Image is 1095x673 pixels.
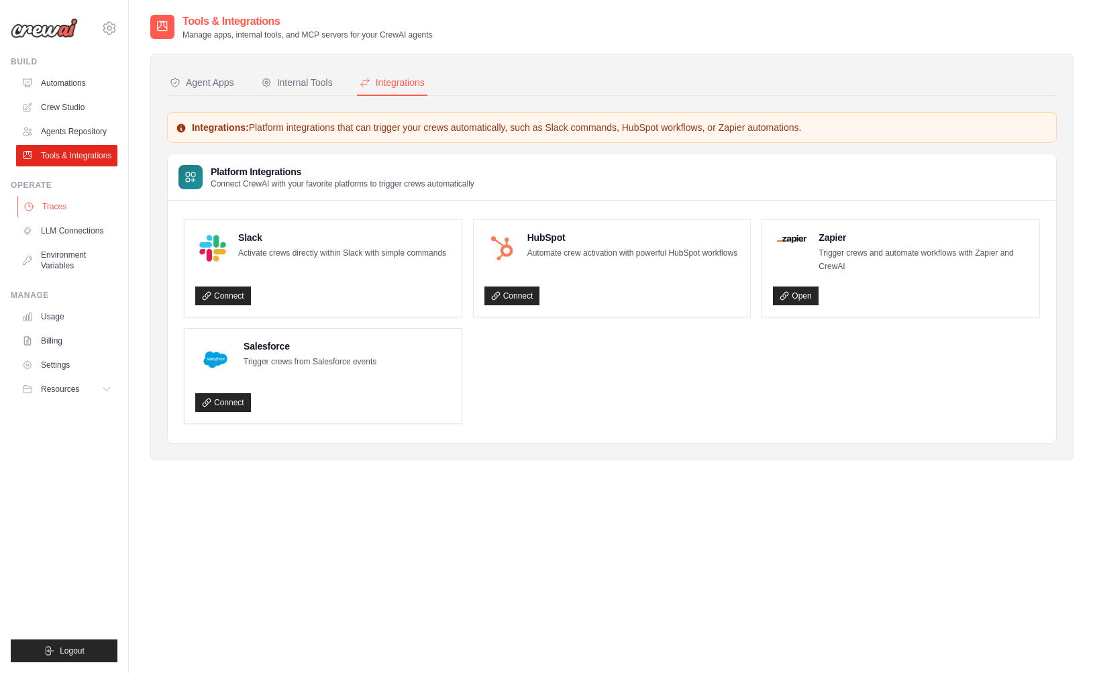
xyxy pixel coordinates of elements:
[167,70,237,96] button: Agent Apps
[258,70,335,96] button: Internal Tools
[17,196,119,217] a: Traces
[16,354,117,376] a: Settings
[819,247,1029,273] p: Trigger crews and automate workflows with Zapier and CrewAI
[11,639,117,662] button: Logout
[777,235,806,243] img: Zapier Logo
[16,378,117,400] button: Resources
[244,340,376,353] h4: Salesforce
[211,178,474,189] p: Connect CrewAI with your favorite platforms to trigger crews automatically
[244,356,376,369] p: Trigger crews from Salesforce events
[199,235,226,262] img: Slack Logo
[11,180,117,191] div: Operate
[195,393,251,412] a: Connect
[16,121,117,142] a: Agents Repository
[16,306,117,327] a: Usage
[16,72,117,94] a: Automations
[11,56,117,67] div: Build
[41,384,79,395] span: Resources
[199,344,231,376] img: Salesforce Logo
[16,145,117,166] a: Tools & Integrations
[195,287,251,305] a: Connect
[16,220,117,242] a: LLM Connections
[484,287,540,305] a: Connect
[819,231,1029,244] h4: Zapier
[261,76,333,89] div: Internal Tools
[170,76,234,89] div: Agent Apps
[238,247,446,260] p: Activate crews directly within Slack with simple commands
[16,244,117,276] a: Environment Variables
[357,70,427,96] button: Integrations
[176,121,1048,134] p: Platform integrations that can trigger your crews automatically, such as Slack commands, HubSpot ...
[211,165,474,178] h3: Platform Integrations
[527,247,737,260] p: Automate crew activation with powerful HubSpot workflows
[60,645,85,656] span: Logout
[773,287,818,305] a: Open
[527,231,737,244] h4: HubSpot
[192,122,249,133] strong: Integrations:
[182,13,433,30] h2: Tools & Integrations
[182,30,433,40] p: Manage apps, internal tools, and MCP servers for your CrewAI agents
[11,290,117,301] div: Manage
[16,330,117,352] a: Billing
[16,97,117,118] a: Crew Studio
[238,231,446,244] h4: Slack
[488,235,515,262] img: HubSpot Logo
[360,76,425,89] div: Integrations
[11,18,78,38] img: Logo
